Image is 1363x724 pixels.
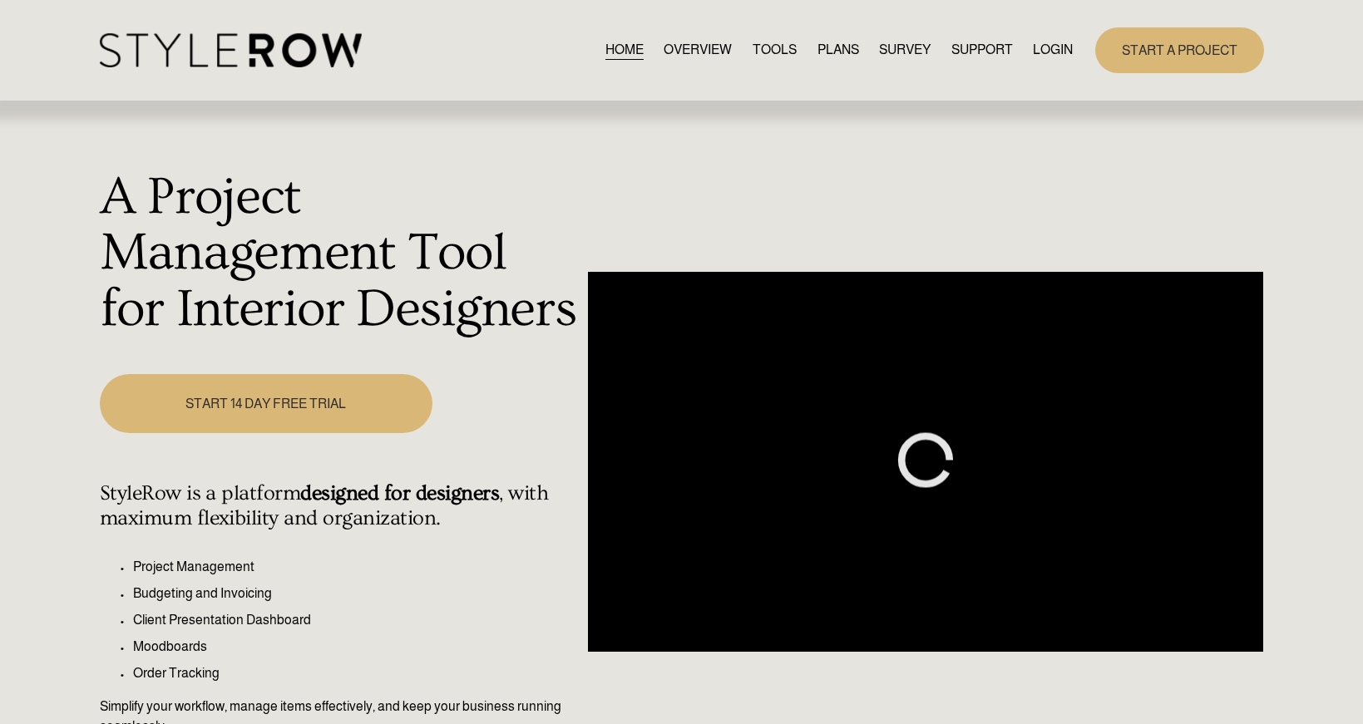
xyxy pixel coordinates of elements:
img: StyleRow [100,33,362,67]
a: PLANS [817,39,859,62]
a: OVERVIEW [664,39,732,62]
p: Moodboards [133,637,580,657]
a: LOGIN [1033,39,1073,62]
a: folder dropdown [951,39,1013,62]
a: HOME [605,39,644,62]
p: Budgeting and Invoicing [133,584,580,603]
p: Project Management [133,557,580,577]
a: START 14 DAY FREE TRIAL [100,374,432,433]
h4: StyleRow is a platform , with maximum flexibility and organization. [100,481,580,531]
p: Order Tracking [133,663,580,683]
strong: designed for designers [300,481,499,505]
a: TOOLS [753,39,797,62]
a: SURVEY [879,39,931,62]
a: START A PROJECT [1095,27,1264,73]
h1: A Project Management Tool for Interior Designers [100,170,580,338]
span: SUPPORT [951,40,1013,60]
p: Client Presentation Dashboard [133,610,580,630]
